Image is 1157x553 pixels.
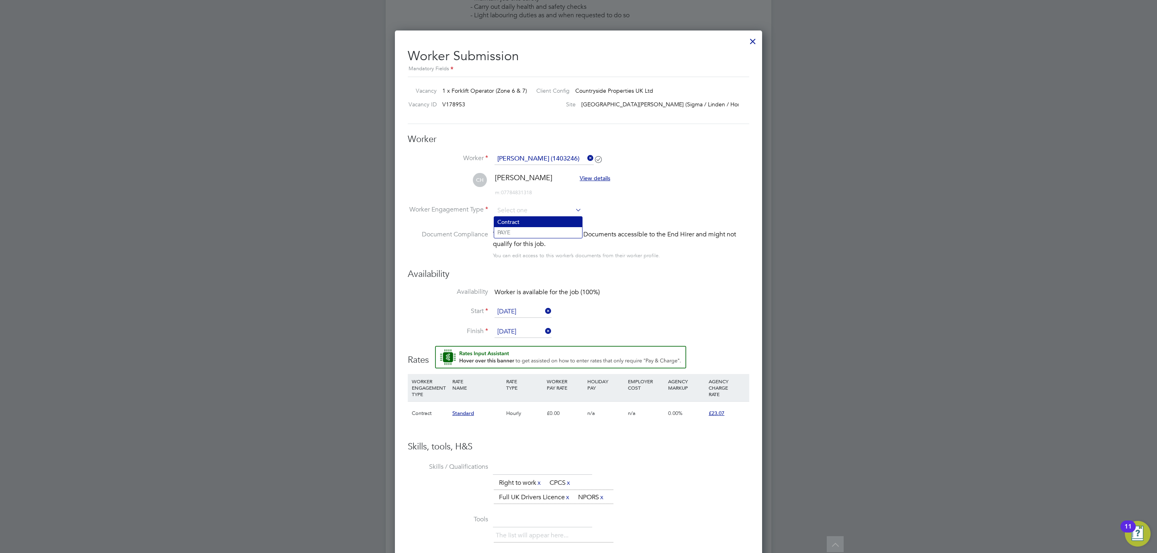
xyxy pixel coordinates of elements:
[495,326,552,338] input: Select one
[575,87,653,94] span: Countryside Properties UK Ltd
[442,87,527,94] span: 1 x Forklift Operator (Zone 6 & 7)
[536,478,542,488] a: x
[408,327,488,335] label: Finish
[493,230,749,249] div: This worker has no Compliance Documents accessible to the End Hirer and might not qualify for thi...
[495,189,532,196] span: 07784831318
[628,410,636,417] span: n/a
[494,227,582,238] li: PAYE
[494,217,582,227] li: Contract
[504,402,545,425] div: Hourly
[452,410,474,417] span: Standard
[405,87,437,94] label: Vacancy
[408,441,749,453] h3: Skills, tools, H&S
[473,173,487,187] span: CH
[493,251,660,260] div: You can edit access to this worker’s documents from their worker profile.
[545,374,585,395] div: WORKER PAY RATE
[408,65,749,73] div: Mandatory Fields
[504,374,545,395] div: RATE TYPE
[408,230,488,259] label: Document Compliance
[585,374,626,395] div: HOLIDAY PAY
[666,374,707,395] div: AGENCY MARKUP
[707,374,747,401] div: AGENCY CHARGE RATE
[599,492,605,502] a: x
[580,175,610,182] span: View details
[496,530,572,541] li: The list will appear here...
[546,478,574,488] li: CPCS
[442,101,465,108] span: V178953
[495,288,600,296] span: Worker is available for the job (100%)
[495,153,594,165] input: Search for...
[408,154,488,163] label: Worker
[408,307,488,315] label: Start
[668,410,683,417] span: 0.00%
[408,346,749,366] h3: Rates
[408,134,749,145] h3: Worker
[408,268,749,280] h3: Availability
[581,101,762,108] span: [GEOGRAPHIC_DATA][PERSON_NAME] (Sigma / Linden / Home Gro…
[495,306,552,318] input: Select one
[435,346,686,368] button: Rate Assistant
[566,478,571,488] a: x
[530,87,570,94] label: Client Config
[496,492,574,503] li: Full UK Drivers Licence
[405,101,437,108] label: Vacancy ID
[495,173,552,182] span: [PERSON_NAME]
[1124,527,1132,537] div: 11
[450,374,504,395] div: RATE NAME
[410,374,450,401] div: WORKER ENGAGEMENT TYPE
[545,402,585,425] div: £0.00
[410,402,450,425] div: Contract
[495,189,501,196] span: m:
[408,205,488,214] label: Worker Engagement Type
[495,205,582,217] input: Select one
[575,492,608,503] li: NPORS
[408,515,488,524] label: Tools
[626,374,666,395] div: EMPLOYER COST
[587,410,595,417] span: n/a
[1125,521,1151,547] button: Open Resource Center, 11 new notifications
[709,410,724,417] span: £23.07
[496,478,545,488] li: Right to work
[408,288,488,296] label: Availability
[530,101,576,108] label: Site
[408,42,749,73] h2: Worker Submission
[565,492,570,502] a: x
[408,463,488,471] label: Skills / Qualifications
